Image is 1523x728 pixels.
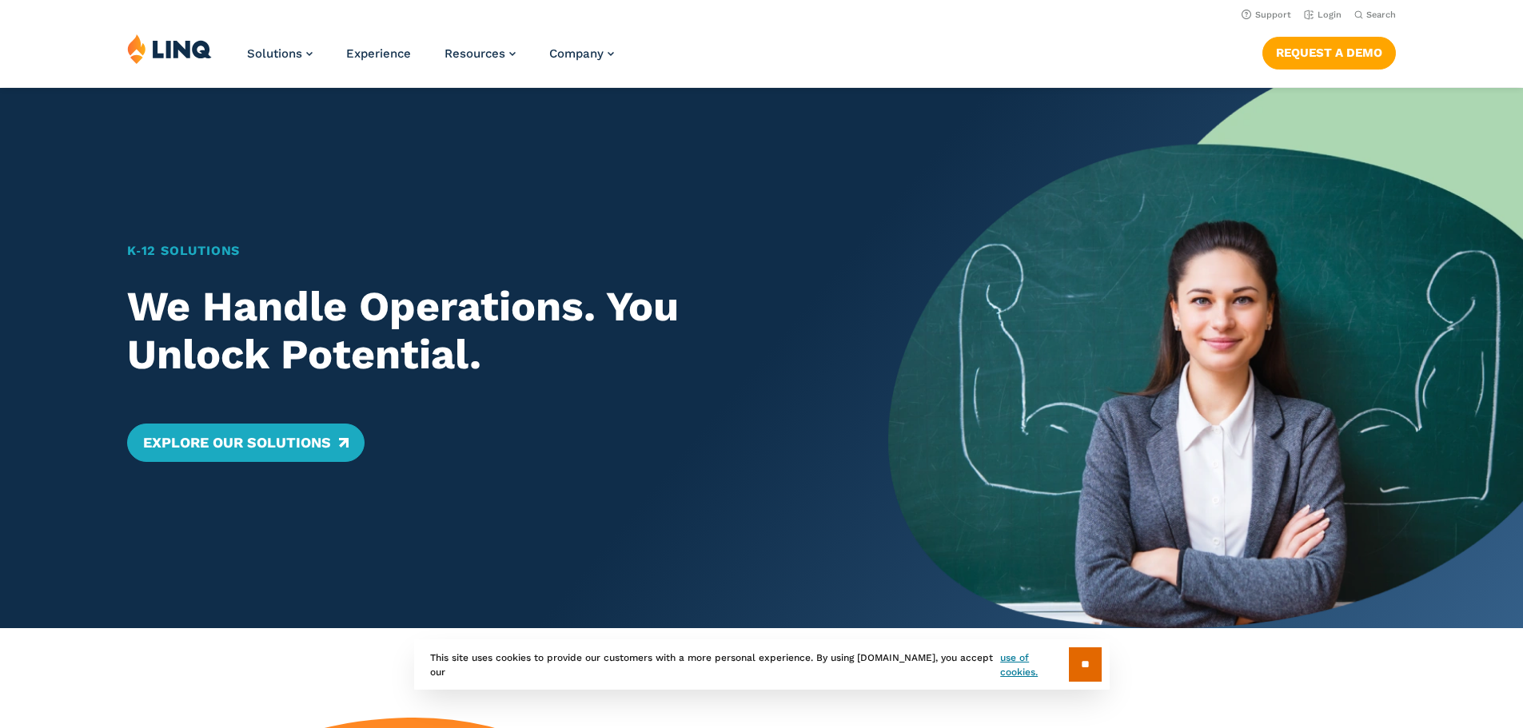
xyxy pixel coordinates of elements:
[888,88,1523,628] img: Home Banner
[127,283,827,379] h2: We Handle Operations. You Unlock Potential.
[1000,650,1068,679] a: use of cookies.
[1262,34,1396,69] nav: Button Navigation
[549,46,604,61] span: Company
[549,46,614,61] a: Company
[1242,10,1291,20] a: Support
[346,46,411,61] a: Experience
[1262,37,1396,69] a: Request a Demo
[445,46,516,61] a: Resources
[1354,9,1396,21] button: Open Search Bar
[247,46,313,61] a: Solutions
[127,424,365,462] a: Explore Our Solutions
[414,639,1110,690] div: This site uses cookies to provide our customers with a more personal experience. By using [DOMAIN...
[247,46,302,61] span: Solutions
[247,34,614,86] nav: Primary Navigation
[127,241,827,261] h1: K‑12 Solutions
[1366,10,1396,20] span: Search
[445,46,505,61] span: Resources
[127,34,212,64] img: LINQ | K‑12 Software
[1304,10,1342,20] a: Login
